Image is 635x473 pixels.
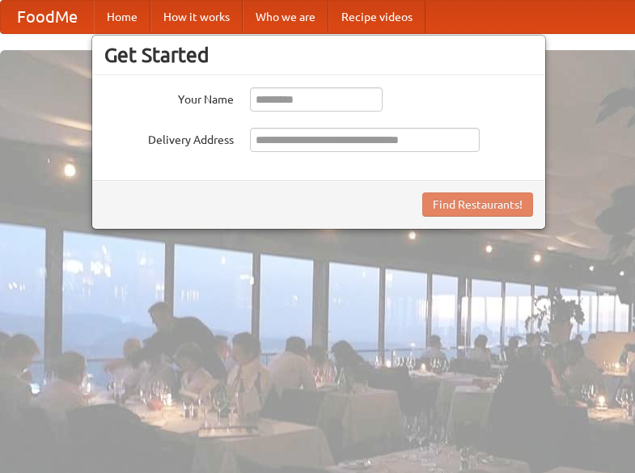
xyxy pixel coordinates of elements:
[150,1,243,33] a: How it works
[104,128,234,148] label: Delivery Address
[104,87,234,108] label: Your Name
[94,1,150,33] a: Home
[328,1,425,33] a: Recipe videos
[422,192,533,217] button: Find Restaurants!
[1,1,94,33] a: FoodMe
[104,43,533,67] h3: Get Started
[243,1,328,33] a: Who we are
